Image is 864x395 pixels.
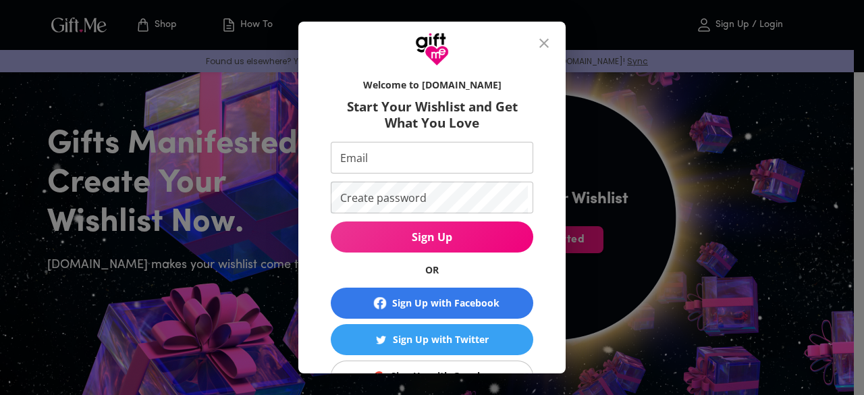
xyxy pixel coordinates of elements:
[331,263,533,277] h6: OR
[376,335,386,345] img: Sign Up with Twitter
[331,361,533,392] button: Sign Up with GoogleSign Up with Google
[392,296,500,311] div: Sign Up with Facebook
[331,230,533,244] span: Sign Up
[331,78,533,92] h6: Welcome to [DOMAIN_NAME]
[331,324,533,355] button: Sign Up with TwitterSign Up with Twitter
[393,332,489,347] div: Sign Up with Twitter
[331,99,533,131] h6: Start Your Wishlist and Get What You Love
[391,369,485,384] div: Sign Up with Google
[331,221,533,253] button: Sign Up
[528,27,560,59] button: close
[374,371,384,381] img: Sign Up with Google
[415,32,449,66] img: GiftMe Logo
[331,288,533,319] button: Sign Up with Facebook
